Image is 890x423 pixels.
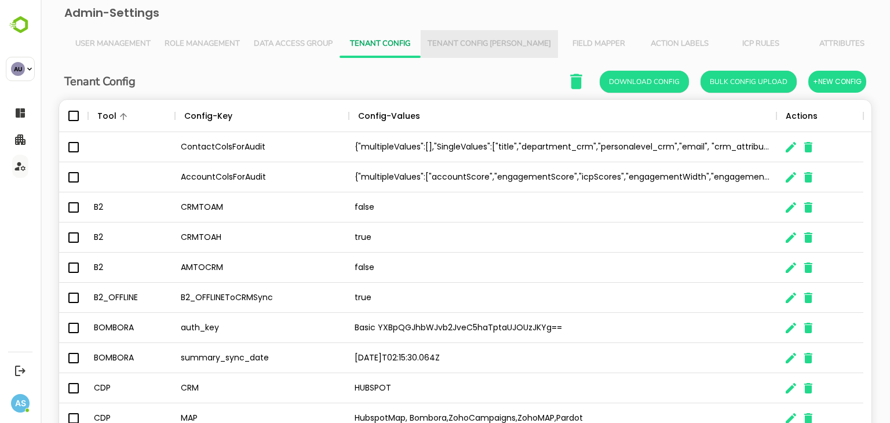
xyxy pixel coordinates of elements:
[124,39,199,49] span: Role Management
[76,110,90,123] button: Sort
[48,343,134,373] div: BOMBORA
[12,363,28,378] button: Logout
[134,192,308,223] div: CRMTOAM
[11,62,25,76] div: AU
[306,39,373,49] span: Tenant Config
[308,373,736,403] div: HUBSPOT
[134,373,308,403] div: CRM
[308,223,736,253] div: true
[48,192,134,223] div: B2
[144,100,192,132] div: Config-Key
[768,71,826,93] button: +New Config
[308,253,736,283] div: false
[134,253,308,283] div: AMTOCRM
[24,72,95,91] h6: Tenant Config
[559,71,648,93] button: Download Config
[134,223,308,253] div: CRMTOAH
[11,394,30,413] div: AS
[134,132,308,162] div: ContactColsForAudit
[35,39,110,49] span: User Management
[48,283,134,313] div: B2_OFFLINE
[28,30,822,58] div: Vertical tabs example
[57,100,76,132] div: Tool
[134,343,308,373] div: summary_sync_date
[48,253,134,283] div: B2
[192,110,206,123] button: Sort
[308,313,736,343] div: Basic YXBpQGJhbWJvb2JveC5haTptaUJOUzJKYg==
[6,14,35,36] img: BambooboxLogoMark.f1c84d78b4c51b1a7b5f700c9845e183.svg
[213,39,292,49] span: Data Access Group
[134,283,308,313] div: B2_OFFLINEToCRMSync
[134,162,308,192] div: AccountColsForAudit
[524,39,592,49] span: Field Mapper
[380,110,393,123] button: Sort
[308,132,736,162] div: {"multipleValues":[],"SingleValues":["title","department_crm","personalevel_crm","email", "crm_at...
[772,74,821,89] span: +New Config
[606,39,673,49] span: Action Labels
[48,223,134,253] div: B2
[134,313,308,343] div: auth_key
[48,313,134,343] div: BOMBORA
[308,162,736,192] div: {"multipleValues":["accountScore","engagementScore","icpScores","engagementWidth","engagementDept...
[318,100,380,132] div: Config-Values
[308,283,736,313] div: true
[745,100,777,132] div: Actions
[308,192,736,223] div: false
[687,39,754,49] span: ICP Rules
[768,39,835,49] span: Attributes
[387,39,510,49] span: Tenant Config [PERSON_NAME]
[48,373,134,403] div: CDP
[308,343,736,373] div: [DATE]T02:15:30.064Z
[660,71,756,93] button: Bulk Config Upload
